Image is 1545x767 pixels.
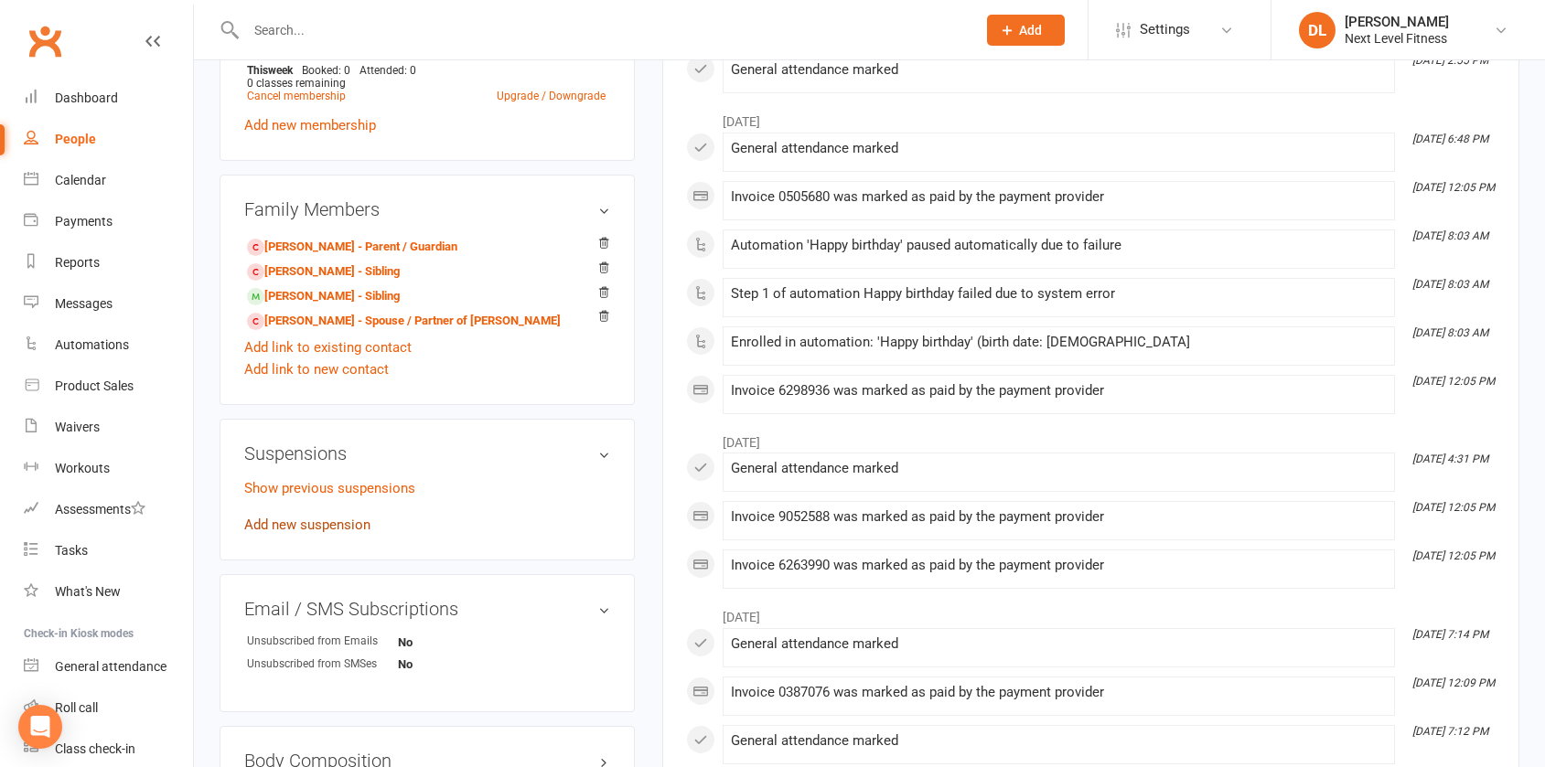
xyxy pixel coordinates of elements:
a: Waivers [24,407,193,448]
i: [DATE] 6:48 PM [1412,133,1488,145]
div: Automation 'Happy birthday' paused automatically due to failure [731,238,1387,253]
a: [PERSON_NAME] - Sibling [247,262,400,282]
div: week [242,64,297,77]
i: [DATE] 7:12 PM [1412,725,1488,738]
a: Add new membership [244,117,376,133]
div: Class check-in [55,741,135,756]
a: Calendar [24,160,193,201]
i: [DATE] 7:14 PM [1412,628,1488,641]
div: Open Intercom Messenger [18,705,62,749]
strong: No [398,657,503,671]
a: Dashboard [24,78,193,119]
a: Messages [24,283,193,325]
a: Clubworx [22,18,68,64]
input: Search... [241,17,963,43]
button: Add [987,15,1065,46]
div: Next Level Fitness [1345,30,1449,47]
i: [DATE] 12:05 PM [1412,375,1495,388]
div: Invoice 9052588 was marked as paid by the payment provider [731,509,1387,525]
a: Workouts [24,448,193,489]
li: [DATE] [686,102,1496,132]
div: People [55,132,96,146]
span: 0 classes remaining [247,77,346,90]
div: Roll call [55,700,98,715]
a: Show previous suspensions [244,480,415,496]
div: General attendance marked [731,636,1387,652]
i: [DATE] 8:03 AM [1412,278,1488,291]
div: Invoice 0387076 was marked as paid by the payment provider [731,685,1387,700]
div: Payments [55,214,113,229]
div: Waivers [55,420,100,434]
div: General attendance [55,659,166,674]
div: Dashboard [55,91,118,105]
i: [DATE] 2:55 PM [1412,54,1488,67]
i: [DATE] 12:05 PM [1412,549,1495,562]
a: Assessments [24,489,193,530]
div: Invoice 6298936 was marked as paid by the payment provider [731,383,1387,399]
div: Calendar [55,173,106,187]
strong: No [398,635,503,649]
a: Automations [24,325,193,366]
span: Add [1019,23,1042,37]
div: Reports [55,255,100,270]
a: Reports [24,242,193,283]
h3: Family Members [244,199,610,219]
div: Enrolled in automation: 'Happy birthday' (birth date: [DEMOGRAPHIC_DATA] [731,335,1387,350]
div: General attendance marked [731,141,1387,156]
div: Unsubscribed from Emails [247,633,398,650]
a: What's New [24,571,193,613]
span: Attended: 0 [359,64,416,77]
i: [DATE] 4:31 PM [1412,453,1488,465]
i: [DATE] 8:03 AM [1412,326,1488,339]
a: Roll call [24,687,193,729]
div: Unsubscribed from SMSes [247,655,398,673]
a: Add new suspension [244,517,370,533]
div: Step 1 of automation Happy birthday failed due to system error [731,286,1387,302]
i: [DATE] 12:09 PM [1412,676,1495,689]
a: General attendance kiosk mode [24,646,193,687]
a: Product Sales [24,366,193,407]
div: What's New [55,584,121,599]
a: Cancel membership [247,90,346,102]
span: This [247,64,268,77]
div: Invoice 6263990 was marked as paid by the payment provider [731,558,1387,573]
span: Booked: 0 [302,64,350,77]
i: [DATE] 12:05 PM [1412,501,1495,514]
div: General attendance marked [731,733,1387,749]
h3: Email / SMS Subscriptions [244,599,610,619]
a: Tasks [24,530,193,571]
div: General attendance marked [731,62,1387,78]
i: [DATE] 12:05 PM [1412,181,1495,194]
a: [PERSON_NAME] - Spouse / Partner of [PERSON_NAME] [247,312,561,331]
a: [PERSON_NAME] - Sibling [247,287,400,306]
a: Add link to new contact [244,358,389,380]
div: Messages [55,296,113,311]
div: Assessments [55,502,145,517]
div: Tasks [55,543,88,558]
div: Product Sales [55,378,134,393]
div: Workouts [55,461,110,475]
li: [DATE] [686,423,1496,453]
li: [DATE] [686,598,1496,627]
a: People [24,119,193,160]
div: Invoice 0505680 was marked as paid by the payment provider [731,189,1387,205]
div: General attendance marked [731,461,1387,476]
h3: Suspensions [244,443,610,463]
a: [PERSON_NAME] - Parent / Guardian [247,238,457,257]
span: Settings [1140,9,1190,50]
a: Upgrade / Downgrade [497,90,606,102]
a: Add link to existing contact [244,336,412,358]
div: [PERSON_NAME] [1345,14,1449,30]
a: Payments [24,201,193,242]
i: [DATE] 8:03 AM [1412,229,1488,242]
div: Automations [55,337,129,352]
div: DL [1299,12,1336,48]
